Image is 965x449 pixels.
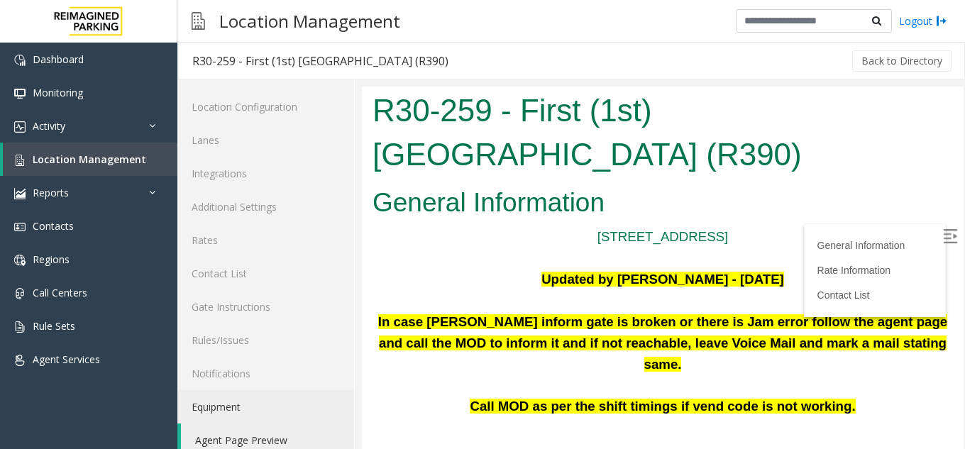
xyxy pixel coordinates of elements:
span: Reports [33,186,69,199]
span: If a customer cannot pay - you MUST WRITE AN HONOR NOTICE - click here [58,368,539,383]
span: Call Centers [33,286,87,299]
a: Rate Information [456,178,529,189]
h1: R30-259 - First (1st) [GEOGRAPHIC_DATA] (R390) [11,2,591,89]
a: Rates [177,223,354,257]
img: Open/Close Sidebar Menu [581,143,595,157]
h2: General Information [11,98,591,135]
button: Back to Directory [852,50,952,72]
a: Contact List [456,203,508,214]
a: If a customer cannot pay - you MUST WRITE AN HONOR NOTICE - click here [58,370,539,382]
img: 'icon' [14,288,26,299]
span: Activity [33,119,65,133]
a: Integrations [177,157,354,190]
span: Regions [33,253,70,266]
a: Lanes [177,123,354,157]
a: Location Configuration [177,90,354,123]
img: 'icon' [14,221,26,233]
img: 'icon' [14,355,26,366]
span: Agent Services [33,353,100,366]
img: 'icon' [14,188,26,199]
img: pageIcon [192,4,205,38]
span: Monitoring [33,86,83,99]
div: R30-259 - First (1st) [GEOGRAPHIC_DATA] (R390) [192,52,448,70]
h3: Location Management [212,4,407,38]
a: Notifications [177,357,354,390]
a: General Information [456,153,544,165]
a: Equipment [177,390,354,423]
span: Rule Sets [33,319,75,333]
img: 'icon' [14,321,26,333]
img: 'icon' [14,88,26,99]
a: Additional Settings [177,190,354,223]
font: Updated by [PERSON_NAME] - [DATE] [180,185,422,200]
img: 'icon' [14,155,26,166]
img: 'icon' [14,55,26,66]
span: Location Management [33,153,146,166]
a: Rules/Issues [177,323,354,357]
a: Logout [899,13,947,28]
a: Contact List [177,257,354,290]
img: 'icon' [14,255,26,266]
span: Dashboard [33,52,84,66]
a: Gate Instructions [177,290,354,323]
img: logout [936,13,947,28]
img: 'icon' [14,121,26,133]
a: Location Management [3,143,177,176]
a: [STREET_ADDRESS] [236,143,367,157]
span: Contacts [33,219,74,233]
b: Call MOD as per the shift timings if vend code is not working. [108,312,493,327]
b: In case [PERSON_NAME] inform gate is broken or there is Jam error follow the agent page and call ... [16,228,585,285]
